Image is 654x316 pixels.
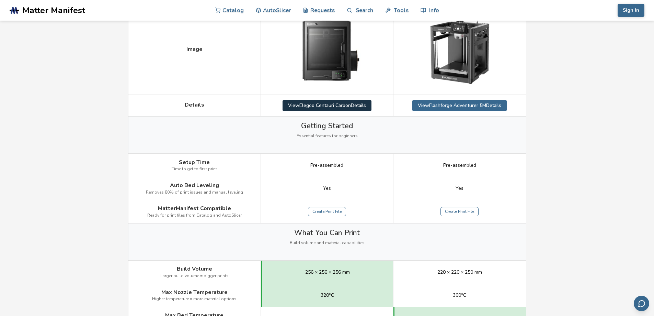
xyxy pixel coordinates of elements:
[185,102,204,108] span: Details
[301,122,353,130] span: Getting Started
[437,270,482,275] span: 220 × 220 × 250 mm
[186,46,203,52] span: Image
[283,100,371,111] a: ViewElegoo Centauri CarbonDetails
[412,100,507,111] a: ViewFlashforge Adventurer 5MDetails
[443,163,476,168] span: Pre-assembled
[297,134,358,139] span: Essential features for beginners
[179,159,210,165] span: Setup Time
[310,163,343,168] span: Pre-assembled
[321,293,334,298] span: 320°C
[172,167,217,172] span: Time to get to first print
[456,186,463,191] span: Yes
[323,186,331,191] span: Yes
[146,190,243,195] span: Removes 80% of print issues and manual leveling
[177,266,212,272] span: Build Volume
[152,297,237,302] span: Higher temperature = more material options
[425,15,494,84] img: Flashforge Adventurer 5M
[22,6,85,15] span: Matter Manifest
[290,241,365,246] span: Build volume and material capabilities
[634,296,649,311] button: Send feedback via email
[160,274,229,279] span: Larger build volume = bigger prints
[147,213,242,218] span: Ready for print files from Catalog and AutoSlicer
[170,182,219,188] span: Auto Bed Leveling
[440,207,479,217] a: Create Print File
[158,205,231,211] span: MatterManifest Compatible
[618,4,644,17] button: Sign In
[305,270,350,275] span: 256 × 256 × 256 mm
[292,10,361,89] img: Elegoo Centauri Carbon
[161,289,228,295] span: Max Nozzle Temperature
[294,229,360,237] span: What You Can Print
[453,293,466,298] span: 300°C
[308,207,346,217] a: Create Print File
